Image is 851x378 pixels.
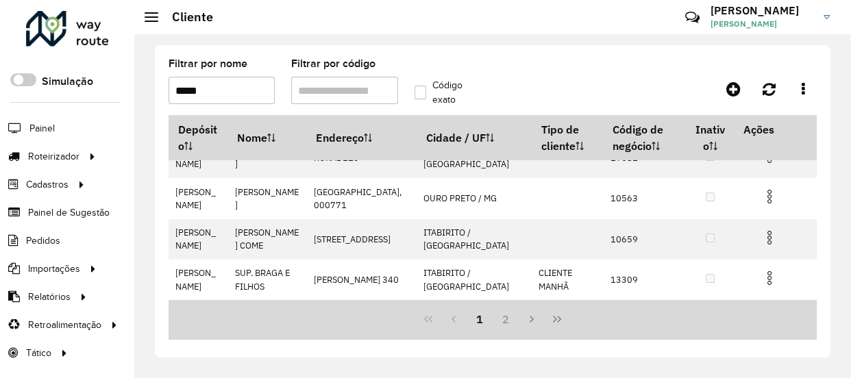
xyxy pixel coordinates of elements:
[28,290,71,304] span: Relatórios
[678,3,707,32] a: Contato Rápido
[734,115,816,144] th: Ações
[169,260,227,300] td: [PERSON_NAME]
[26,346,51,360] span: Tático
[544,306,570,332] button: Last Page
[28,149,79,164] span: Roteirizador
[493,306,519,332] button: 2
[158,10,213,25] h2: Cliente
[307,178,417,218] td: [GEOGRAPHIC_DATA], 000771
[169,55,247,72] label: Filtrar por nome
[227,115,306,160] th: Nome
[169,178,227,218] td: [PERSON_NAME]
[417,260,532,300] td: ITABIRITO / [GEOGRAPHIC_DATA]
[417,115,532,160] th: Cidade / UF
[307,115,417,160] th: Endereço
[417,219,532,260] td: ITABIRITO / [GEOGRAPHIC_DATA]
[291,55,375,72] label: Filtrar por código
[227,178,306,218] td: [PERSON_NAME]
[604,178,686,218] td: 10563
[26,177,69,192] span: Cadastros
[26,234,60,248] span: Pedidos
[28,262,80,276] span: Importações
[415,78,480,107] label: Código exato
[227,260,306,300] td: SUP. BRAGA E FILHOS
[519,306,545,332] button: Next Page
[307,260,417,300] td: [PERSON_NAME] 340
[604,115,686,160] th: Código de negócio
[686,115,735,160] th: Inativo
[604,219,686,260] td: 10659
[29,121,55,136] span: Painel
[532,115,604,160] th: Tipo de cliente
[169,219,227,260] td: [PERSON_NAME]
[42,73,93,90] label: Simulação
[467,306,493,332] button: 1
[307,219,417,260] td: [STREET_ADDRESS]
[417,178,532,218] td: OURO PRETO / MG
[28,318,101,332] span: Retroalimentação
[711,18,813,30] span: [PERSON_NAME]
[532,260,604,300] td: CLIENTE MANHÃ
[28,205,110,220] span: Painel de Sugestão
[169,115,227,160] th: Depósito
[711,4,813,17] h3: [PERSON_NAME]
[604,260,686,300] td: 13309
[227,219,306,260] td: [PERSON_NAME] COME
